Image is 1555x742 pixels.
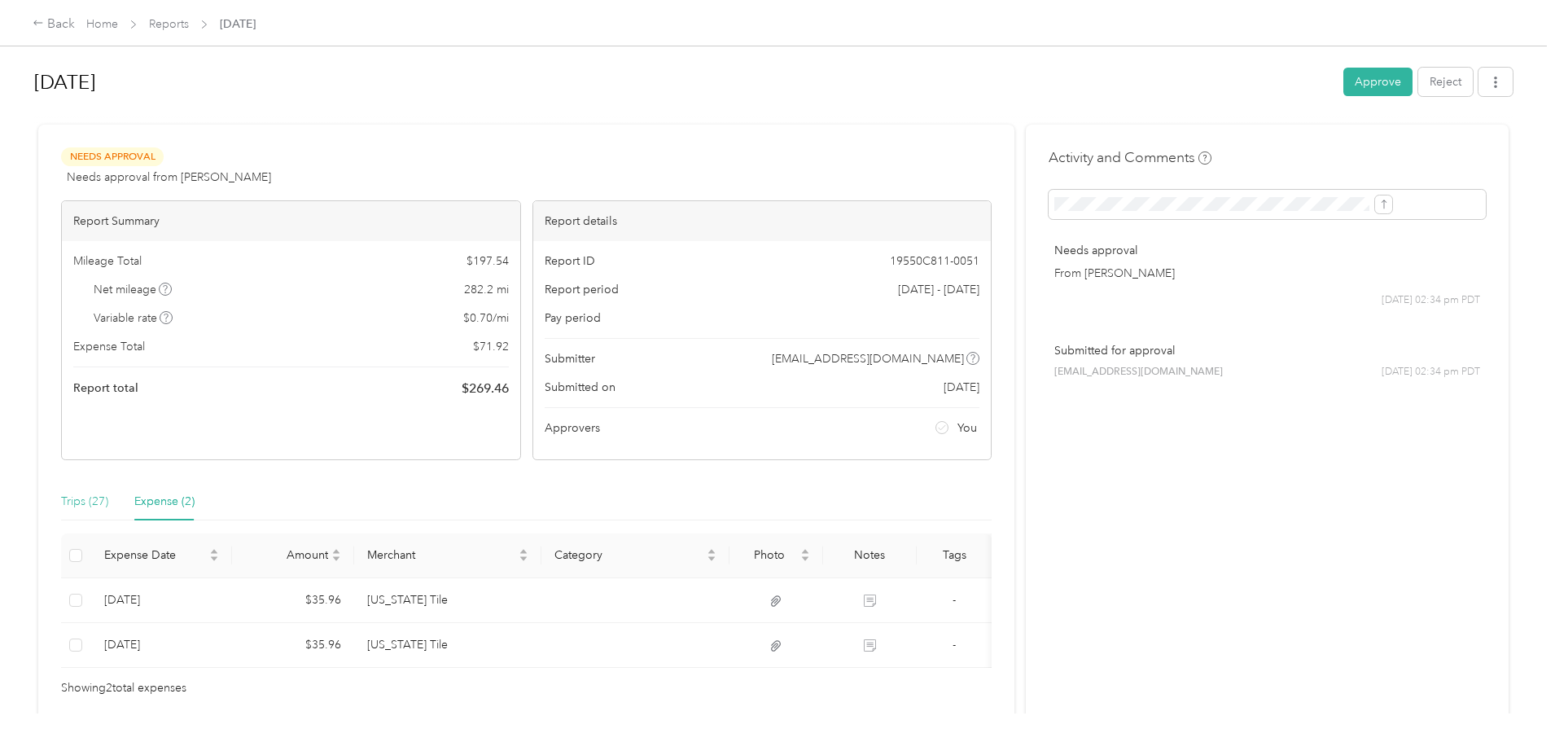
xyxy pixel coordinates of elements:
div: Tags [930,548,979,562]
th: Amount [232,533,354,578]
td: 9-29-2025 [91,623,232,668]
span: Approvers [545,419,600,437]
span: $ 71.92 [473,338,509,355]
span: caret-up [209,547,219,556]
a: Home [86,17,118,31]
span: caret-down [707,554,716,564]
span: [DATE] 02:34 pm PDT [1382,365,1480,380]
span: [DATE] 02:34 pm PDT [1382,293,1480,308]
span: Net mileage [94,281,173,298]
span: Needs approval from [PERSON_NAME] [67,169,271,186]
td: 9-29-2025 [91,578,232,623]
th: Tags [917,533,992,578]
p: Submitted for approval [1054,342,1480,359]
span: Mileage Total [73,252,142,270]
span: 19550C811-0051 [890,252,979,270]
span: 282.2 mi [464,281,509,298]
div: Report details [533,201,992,241]
span: - [953,638,956,652]
div: Expense (2) [134,493,195,511]
span: caret-down [209,554,219,564]
span: Expense Total [73,338,145,355]
span: caret-up [331,547,341,556]
span: Submitted on [545,379,615,396]
span: Category [554,548,703,562]
span: [DATE] [220,15,256,33]
span: Report total [73,380,138,397]
span: Amount [245,548,328,562]
th: Category [541,533,729,578]
span: - [953,593,956,607]
th: Merchant [354,533,542,578]
span: $ 269.46 [462,379,509,398]
th: Notes [823,533,917,578]
a: Reports [149,17,189,31]
span: caret-up [707,547,716,556]
span: Pay period [545,310,601,327]
span: caret-down [331,554,341,564]
span: [EMAIL_ADDRESS][DOMAIN_NAME] [772,350,964,367]
p: Needs approval [1054,242,1480,259]
td: Arizona Tile [354,578,542,623]
h1: Sep 2025 [34,63,1332,102]
span: Variable rate [94,310,173,327]
span: $ 197.54 [466,252,509,270]
span: $ 0.70 / mi [463,310,509,327]
div: Back [33,15,75,34]
button: Approve [1343,68,1413,96]
button: Reject [1418,68,1473,96]
span: Merchant [367,548,516,562]
span: Photo [742,548,797,562]
td: $35.96 [232,623,354,668]
span: [DATE] - [DATE] [898,281,979,298]
th: Expense Date [91,533,232,578]
h4: Activity and Comments [1049,147,1211,168]
span: [DATE] [944,379,979,396]
span: caret-up [800,547,810,556]
th: Photo [729,533,823,578]
p: From [PERSON_NAME] [1054,265,1480,282]
div: Report Summary [62,201,520,241]
span: Expense Date [104,548,206,562]
td: Arizona Tile [354,623,542,668]
span: Report ID [545,252,595,270]
span: Showing 2 total expenses [61,679,186,697]
td: - [917,578,992,623]
span: caret-down [519,554,528,564]
span: caret-up [519,547,528,556]
div: Trips (27) [61,493,108,511]
span: caret-down [800,554,810,564]
span: Submitter [545,350,595,367]
iframe: Everlance-gr Chat Button Frame [1464,651,1555,742]
span: [EMAIL_ADDRESS][DOMAIN_NAME] [1054,365,1223,380]
span: You [957,419,977,437]
td: $35.96 [232,578,354,623]
td: - [917,623,992,668]
span: Report period [545,281,619,298]
span: Needs Approval [61,147,164,166]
